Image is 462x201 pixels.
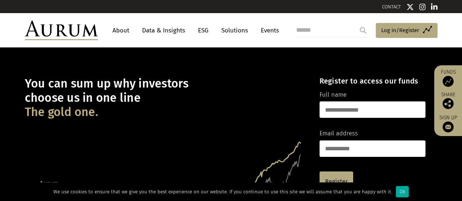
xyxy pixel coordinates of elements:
a: Register [320,171,353,192]
a: ESG [194,24,212,37]
span: Log in/Register [381,26,419,35]
label: Email address [320,129,358,138]
tspan: Aurum [39,180,58,187]
img: Aurum [25,20,98,40]
div: Ok [396,186,409,197]
div: Share [438,92,458,109]
input: Submit [356,23,370,38]
a: CONTACT [382,4,401,9]
a: About [109,24,133,37]
img: Access Funds [443,76,454,87]
img: Sign up to our newsletter [443,121,454,132]
a: Events [257,24,279,37]
span: The gold one. [25,105,98,119]
img: Linkedin icon [431,3,438,11]
img: Instagram icon [419,3,426,11]
a: Sign up [438,115,458,132]
a: Solutions [218,24,252,37]
img: Twitter icon [406,3,414,11]
a: Log in/Register [376,23,438,38]
h1: You can sum up why investors choose us in one line [25,77,307,119]
a: Funds [438,69,458,87]
h4: Register to access our funds [320,77,425,85]
label: Full name [320,90,347,100]
img: Share this post [443,98,454,109]
a: Data & Insights [138,24,189,37]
